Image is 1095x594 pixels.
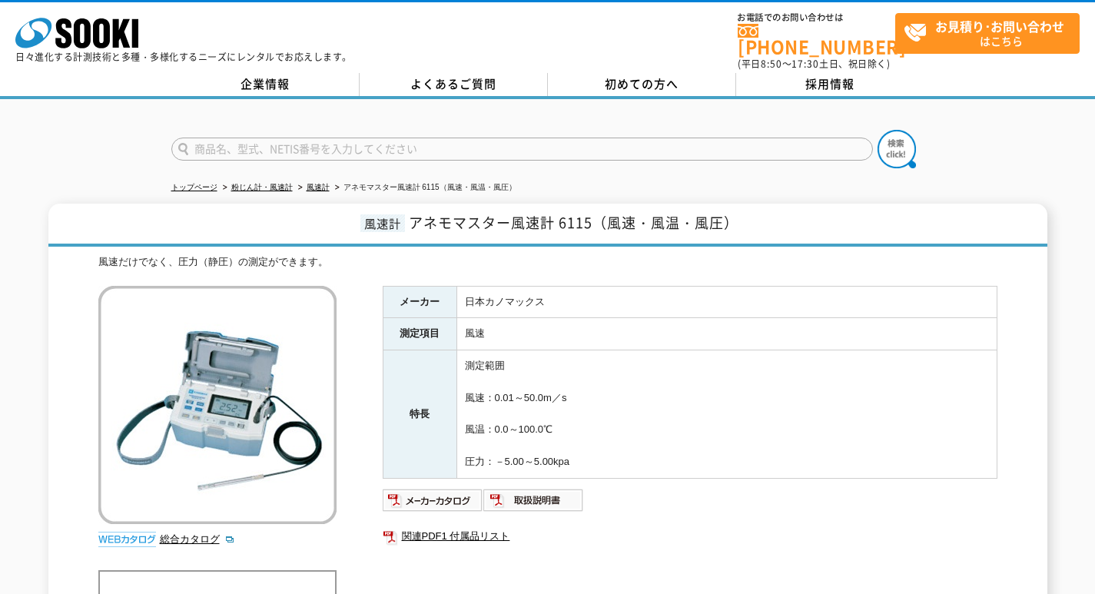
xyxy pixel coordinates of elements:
span: はこちら [904,14,1079,52]
th: メーカー [383,286,456,318]
p: 日々進化する計測技術と多種・多様化するニーズにレンタルでお応えします。 [15,52,352,61]
img: アネモマスター風速計 6115（風速・風温・風圧） [98,286,337,524]
a: 総合カタログ [160,533,235,545]
td: 測定範囲 風速：0.01～50.0m／s 風温：0.0～100.0℃ 圧力：－5.00～5.00kpa [456,350,997,479]
td: 風速 [456,318,997,350]
img: btn_search.png [878,130,916,168]
span: (平日 ～ 土日、祝日除く) [738,57,890,71]
span: 風速計 [360,214,405,232]
th: 特長 [383,350,456,479]
li: アネモマスター風速計 6115（風速・風温・風圧） [332,180,516,196]
a: [PHONE_NUMBER] [738,24,895,55]
td: 日本カノマックス [456,286,997,318]
a: 風速計 [307,183,330,191]
th: 測定項目 [383,318,456,350]
span: 初めての方へ [605,75,679,92]
a: 関連PDF1 付属品リスト [383,526,997,546]
img: 取扱説明書 [483,488,584,513]
a: よくあるご質問 [360,73,548,96]
img: メーカーカタログ [383,488,483,513]
a: 採用情報 [736,73,924,96]
strong: お見積り･お問い合わせ [935,17,1064,35]
span: 8:50 [761,57,782,71]
input: 商品名、型式、NETIS番号を入力してください [171,138,873,161]
a: 企業情報 [171,73,360,96]
img: webカタログ [98,532,156,547]
a: 取扱説明書 [483,498,584,509]
span: 17:30 [791,57,819,71]
div: 風速だけでなく、圧力（静圧）の測定ができます。 [98,254,997,270]
span: アネモマスター風速計 6115（風速・風温・風圧） [409,212,738,233]
a: メーカーカタログ [383,498,483,509]
span: お電話でのお問い合わせは [738,13,895,22]
a: トップページ [171,183,217,191]
a: お見積り･お問い合わせはこちら [895,13,1080,54]
a: 粉じん計・風速計 [231,183,293,191]
a: 初めての方へ [548,73,736,96]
